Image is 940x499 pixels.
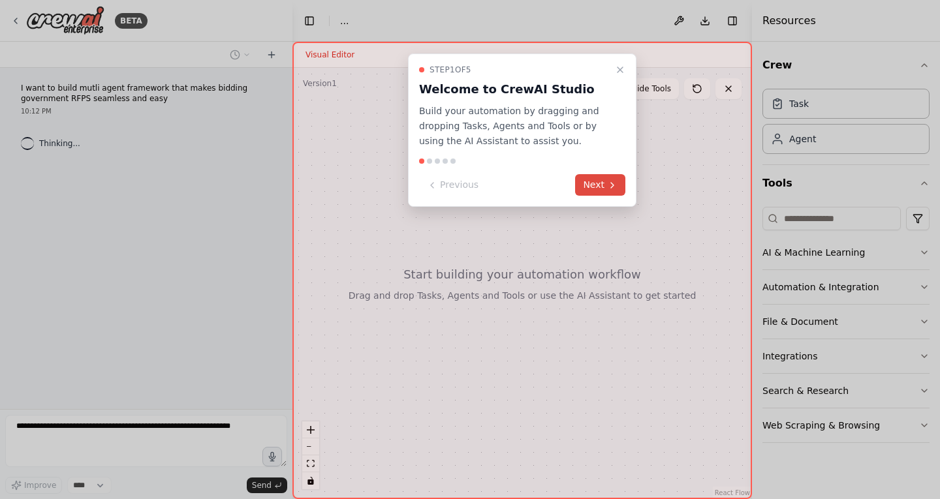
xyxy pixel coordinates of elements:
button: Hide left sidebar [300,12,319,30]
p: Build your automation by dragging and dropping Tasks, Agents and Tools or by using the AI Assista... [419,104,610,148]
button: Next [575,174,625,196]
h3: Welcome to CrewAI Studio [419,80,610,98]
button: Close walkthrough [612,62,628,78]
button: Previous [419,174,486,196]
span: Step 1 of 5 [430,65,471,75]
